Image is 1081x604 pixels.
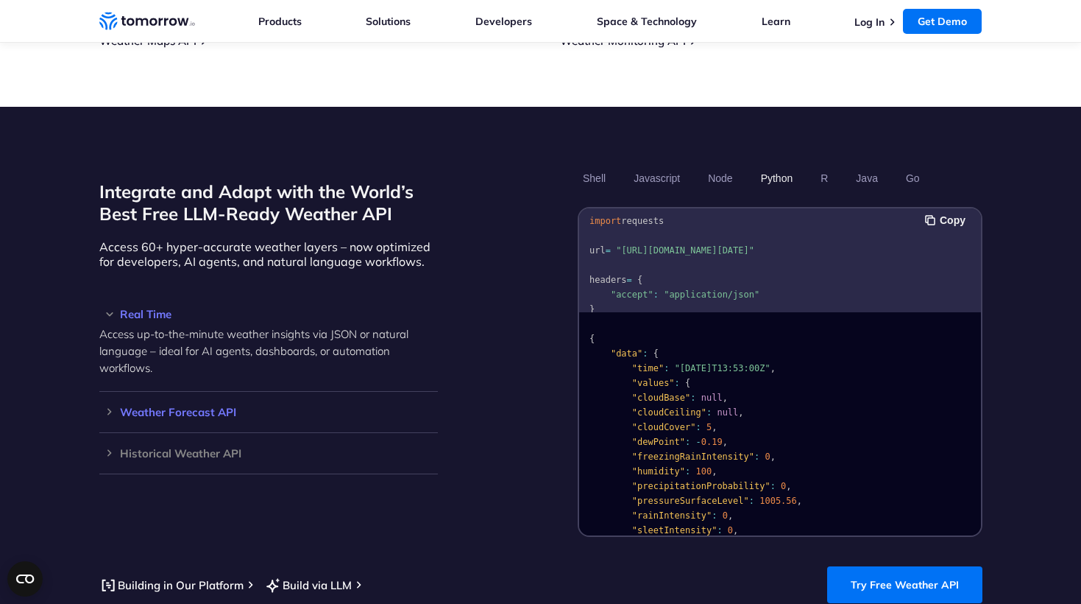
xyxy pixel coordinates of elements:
[589,304,595,315] span: }
[605,245,610,256] span: =
[770,363,775,373] span: ,
[727,525,732,535] span: 0
[722,393,727,403] span: ,
[712,510,717,521] span: :
[738,407,743,418] span: ,
[578,166,611,191] button: Shell
[264,576,352,594] a: Build via LLM
[99,576,244,594] a: Building in Our Platform
[597,15,697,28] a: Space & Technology
[99,239,438,269] p: Access 60+ hyper-accurate weather layers – now optimized for developers, AI agents, and natural l...
[664,289,759,300] span: "application/json"
[695,422,701,432] span: :
[616,245,754,256] span: "[URL][DOMAIN_NAME][DATE]"
[900,166,924,191] button: Go
[755,166,798,191] button: Python
[589,334,595,344] span: {
[759,496,797,506] span: 1005.56
[674,363,770,373] span: "[DATE]T13:53:00Z"
[733,525,738,535] span: ,
[786,481,791,491] span: ,
[642,348,648,359] span: :
[781,481,786,491] span: 0
[653,289,658,300] span: :
[925,212,970,228] button: Copy
[99,309,438,320] h3: Real Time
[685,466,690,477] span: :
[99,10,195,32] a: Home link
[796,496,801,506] span: ,
[701,437,722,447] span: 0.19
[631,363,663,373] span: "time"
[664,363,669,373] span: :
[610,289,653,300] span: "accept"
[722,510,727,521] span: 0
[610,348,642,359] span: "data"
[99,180,438,225] h2: Integrate and Adapt with the World’s Best Free LLM-Ready Weather API
[703,166,737,191] button: Node
[366,15,411,28] a: Solutions
[754,452,759,462] span: :
[765,452,770,462] span: 0
[475,15,532,28] a: Developers
[589,216,621,226] span: import
[258,15,302,28] a: Products
[815,166,833,191] button: R
[7,561,43,597] button: Open CMP widget
[770,481,775,491] span: :
[631,422,695,432] span: "cloudCover"
[631,452,754,462] span: "freezingRainIntensity"
[626,275,631,285] span: =
[628,166,685,191] button: Javascript
[589,245,606,256] span: url
[695,437,701,447] span: -
[712,466,717,477] span: ,
[99,407,438,418] h3: Weather Forecast API
[851,166,883,191] button: Java
[674,378,679,388] span: :
[621,216,664,226] span: requests
[637,275,642,285] span: {
[695,466,712,477] span: 100
[631,496,748,506] span: "pressureSurfaceLevel"
[903,9,982,34] a: Get Demo
[631,510,711,521] span: "rainIntensity"
[762,15,790,28] a: Learn
[717,407,738,418] span: null
[748,496,754,506] span: :
[631,466,684,477] span: "humidity"
[631,393,690,403] span: "cloudBase"
[685,378,690,388] span: {
[690,393,695,403] span: :
[99,448,438,459] h3: Historical Weather API
[712,422,717,432] span: ,
[727,510,732,521] span: ,
[722,437,727,447] span: ,
[631,407,706,418] span: "cloudCeiling"
[99,326,438,376] p: Access up-to-the-minute weather insights via JSON or natural language – ideal for AI agents, dash...
[706,407,711,418] span: :
[631,525,717,535] span: "sleetIntensity"
[706,422,711,432] span: 5
[685,437,690,447] span: :
[701,393,722,403] span: null
[854,15,885,29] a: Log In
[653,348,658,359] span: {
[631,378,674,388] span: "values"
[631,437,684,447] span: "dewPoint"
[717,525,722,535] span: :
[770,452,775,462] span: ,
[631,481,770,491] span: "precipitationProbability"
[589,275,627,285] span: headers
[827,566,982,603] a: Try Free Weather API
